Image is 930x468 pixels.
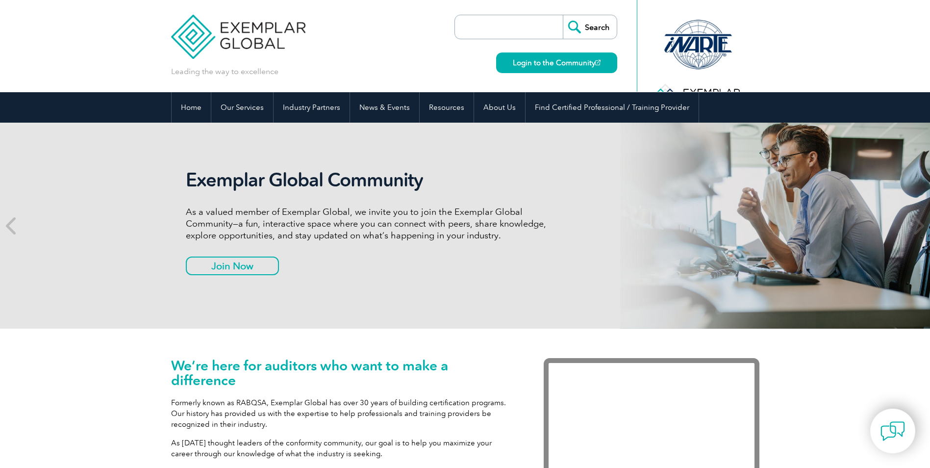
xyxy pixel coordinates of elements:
h2: Exemplar Global Community [186,169,553,191]
a: About Us [474,92,525,123]
a: Find Certified Professional / Training Provider [526,92,699,123]
p: As [DATE] thought leaders of the conformity community, our goal is to help you maximize your care... [171,438,514,459]
a: Industry Partners [274,92,350,123]
p: Leading the way to excellence [171,66,278,77]
a: Resources [420,92,474,123]
a: Login to the Community [496,52,617,73]
p: As a valued member of Exemplar Global, we invite you to join the Exemplar Global Community—a fun,... [186,206,553,241]
h1: We’re here for auditors who want to make a difference [171,358,514,388]
a: Our Services [211,92,273,123]
input: Search [563,15,617,39]
a: Join Now [186,257,279,275]
a: News & Events [350,92,419,123]
img: contact-chat.png [880,419,905,443]
img: open_square.png [595,60,601,65]
a: Home [172,92,211,123]
p: Formerly known as RABQSA, Exemplar Global has over 30 years of building certification programs. O... [171,397,514,430]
